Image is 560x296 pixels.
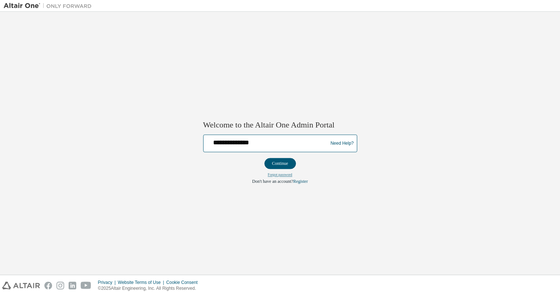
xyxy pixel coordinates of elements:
[293,179,308,184] a: Register
[2,282,40,289] img: altair_logo.svg
[166,280,202,285] div: Cookie Consent
[69,282,76,289] img: linkedin.svg
[268,173,292,177] a: Forgot password
[118,280,166,285] div: Website Terms of Use
[44,282,52,289] img: facebook.svg
[203,120,357,130] h2: Welcome to the Altair One Admin Portal
[98,285,202,292] p: © 2025 Altair Engineering, Inc. All Rights Reserved.
[264,158,296,169] button: Continue
[98,280,118,285] div: Privacy
[330,143,354,144] a: Need Help?
[56,282,64,289] img: instagram.svg
[4,2,95,10] img: Altair One
[81,282,91,289] img: youtube.svg
[252,179,293,184] span: Don't have an account?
